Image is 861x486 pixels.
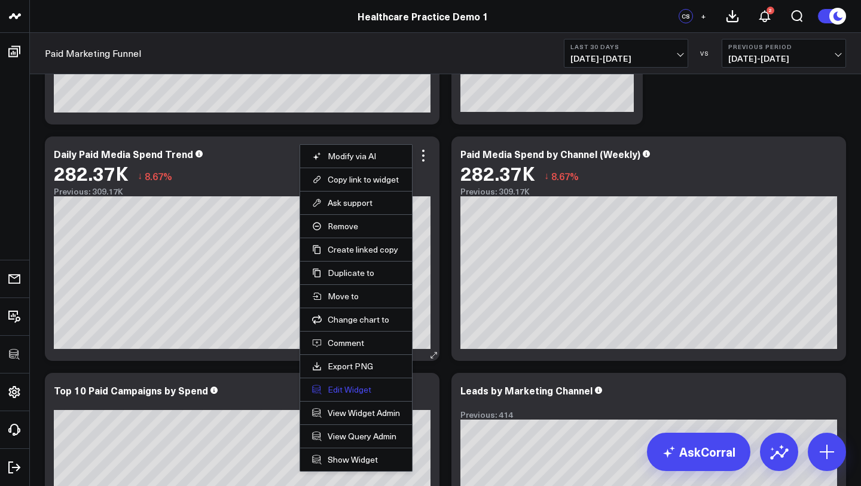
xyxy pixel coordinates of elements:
[696,9,710,23] button: +
[312,151,400,162] button: Modify via AI
[312,268,400,278] button: Duplicate to
[694,50,716,57] div: VS
[564,39,688,68] button: Last 30 Days[DATE]-[DATE]
[679,9,693,23] div: CS
[312,361,400,372] a: Export PNG
[728,54,839,63] span: [DATE] - [DATE]
[312,221,400,232] button: Remove
[45,47,141,60] a: Paid Marketing Funnel
[728,43,839,50] b: Previous Period
[312,291,400,302] button: Move to
[138,168,142,184] span: ↓
[54,187,430,196] div: Previous: 309.17K
[312,431,400,442] a: View Query Admin
[54,147,193,160] div: Daily Paid Media Spend Trend
[312,454,400,465] a: Show Widget
[570,54,682,63] span: [DATE] - [DATE]
[54,384,208,397] div: Top 10 Paid Campaigns by Spend
[701,12,706,20] span: +
[312,174,400,185] button: Copy link to widget
[54,162,129,184] div: 282.37K
[722,39,846,68] button: Previous Period[DATE]-[DATE]
[460,147,640,160] div: Paid Media Spend by Channel (Weekly)
[551,169,579,183] span: 8.67%
[312,338,400,348] button: Comment
[312,384,400,395] button: Edit Widget
[460,410,837,420] div: Previous: 414
[544,168,549,184] span: ↓
[647,433,750,471] a: AskCorral
[460,384,593,397] div: Leads by Marketing Channel
[312,408,400,418] a: View Widget Admin
[145,169,172,183] span: 8.67%
[767,7,774,14] div: 2
[312,244,400,255] button: Create linked copy
[312,198,400,208] button: Ask support
[460,162,535,184] div: 282.37K
[570,43,682,50] b: Last 30 Days
[312,314,400,325] button: Change chart to
[460,187,837,196] div: Previous: 309.17K
[358,10,488,23] a: Healthcare Practice Demo 1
